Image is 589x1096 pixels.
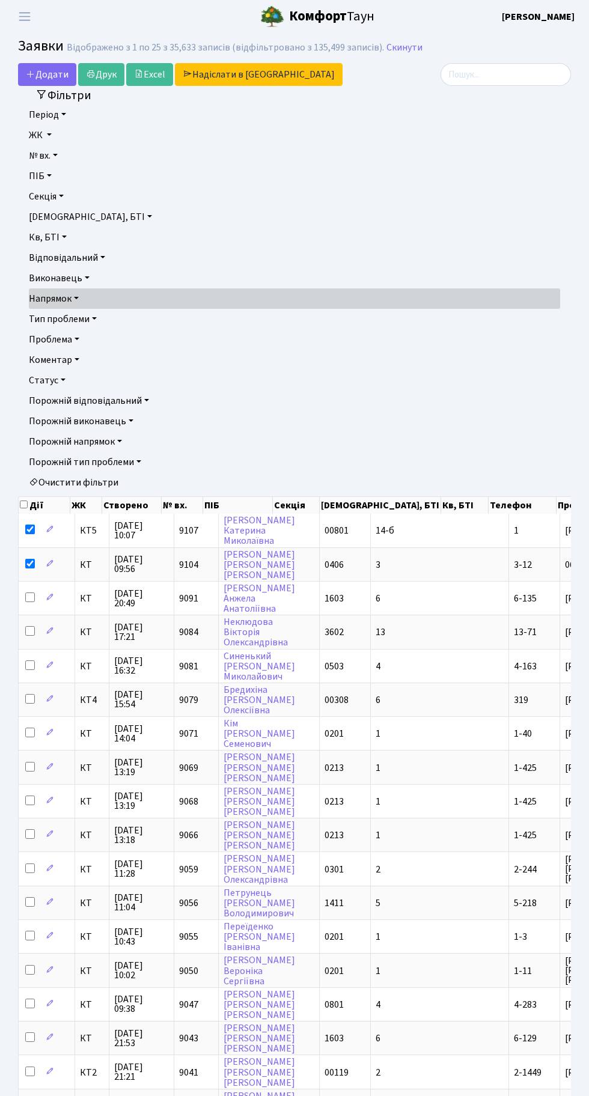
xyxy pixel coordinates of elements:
span: [DATE] 13:19 [114,758,169,777]
span: 9055 [179,930,198,943]
a: Секція [29,186,560,207]
a: Переїденко[PERSON_NAME]Іванівна [224,920,295,954]
span: 00801 [325,524,349,537]
span: 0213 [325,761,344,775]
span: [DATE] 20:49 [114,589,169,608]
span: 9041 [179,1066,198,1079]
span: 1 [376,761,380,775]
a: Друк [78,63,124,86]
a: Відповідальний [29,248,560,268]
span: КТ [80,594,104,603]
th: № вх. [162,497,203,514]
th: Дії [19,497,70,514]
span: Заявки [18,35,64,56]
a: [PERSON_NAME][PERSON_NAME][PERSON_NAME] [224,988,295,1021]
span: 00119 [325,1066,349,1079]
span: 1 [376,727,380,740]
span: [DATE] 11:04 [114,893,169,912]
span: 9068 [179,795,198,808]
span: 1 [376,829,380,842]
span: [DATE] 16:32 [114,656,169,675]
a: ЖК [29,125,560,145]
span: 9069 [179,761,198,775]
span: [DATE] 10:43 [114,927,169,946]
span: 1603 [325,1032,344,1045]
a: № вх. [29,145,560,166]
a: Excel [126,63,173,86]
span: КТ5 [80,526,104,535]
span: 4 [376,998,380,1011]
span: КТ [80,560,104,570]
a: ПІБ [29,166,560,186]
a: Додати [18,63,76,86]
span: 1-40 [514,727,532,740]
span: [DATE] 13:19 [114,791,169,811]
span: 1 [514,524,519,537]
a: Кім[PERSON_NAME]Семенович [224,717,295,750]
span: [DATE] 15:54 [114,690,169,709]
span: 2-1449 [514,1066,542,1079]
span: 5 [376,897,380,910]
span: КТ [80,865,104,874]
button: Переключити фільтри [28,86,99,105]
span: 6-129 [514,1032,537,1045]
span: 6-135 [514,592,537,605]
a: Бредихіна[PERSON_NAME]Олексіївна [224,683,295,717]
a: Синенький[PERSON_NAME]Миколайович [224,650,295,683]
span: 0213 [325,829,344,842]
a: [PERSON_NAME] [502,10,575,24]
th: Секція [273,497,320,514]
span: 0301 [325,863,344,876]
a: Надіслати в [GEOGRAPHIC_DATA] [175,63,343,86]
span: [DATE] 21:21 [114,1062,169,1082]
a: [PERSON_NAME][PERSON_NAME][PERSON_NAME] [224,1021,295,1055]
th: Кв, БТІ [441,497,488,514]
span: 2-244 [514,863,537,876]
span: 3-12 [514,558,532,571]
span: 0406 [325,558,344,571]
a: Порожній тип проблеми [29,452,560,472]
span: 0503 [325,660,344,673]
span: КТ [80,627,104,637]
span: 9071 [179,727,198,740]
span: 9084 [179,626,198,639]
a: [PERSON_NAME][PERSON_NAME][PERSON_NAME] [224,751,295,785]
span: КТ [80,729,104,738]
a: Очистити фільтри [29,472,560,493]
span: 2 [376,1066,380,1079]
span: Додати [26,68,69,81]
a: Проблема [29,329,560,350]
span: 4-163 [514,660,537,673]
span: 9079 [179,693,198,707]
span: 14-б [376,524,394,537]
span: [DATE] 13:18 [114,826,169,845]
span: КТ [80,1034,104,1043]
span: 4-283 [514,998,537,1011]
th: Телефон [489,497,557,514]
a: [PERSON_NAME][PERSON_NAME]Олександрівна [224,853,295,886]
a: [PERSON_NAME][PERSON_NAME][PERSON_NAME] [224,548,295,582]
a: Порожній виконавець [29,411,560,431]
span: 6 [376,592,380,605]
span: 9050 [179,964,198,978]
span: КТ [80,1000,104,1009]
input: Пошук... [441,63,571,86]
span: 9081 [179,660,198,673]
span: Таун [289,7,374,27]
span: 1-425 [514,761,537,775]
span: КТ [80,763,104,773]
span: [DATE] 10:07 [114,521,169,540]
span: 1-425 [514,795,537,808]
span: [DATE] 14:04 [114,724,169,743]
a: Порожній відповідальний [29,391,560,411]
span: 9059 [179,863,198,876]
span: 9047 [179,998,198,1011]
span: 4 [376,660,380,673]
span: [DATE] 09:56 [114,555,169,574]
b: [PERSON_NAME] [502,10,575,23]
span: 9104 [179,558,198,571]
span: 1-3 [514,930,527,943]
span: КТ [80,830,104,840]
span: 1 [376,930,380,943]
a: [PERSON_NAME][PERSON_NAME][PERSON_NAME] [224,818,295,852]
